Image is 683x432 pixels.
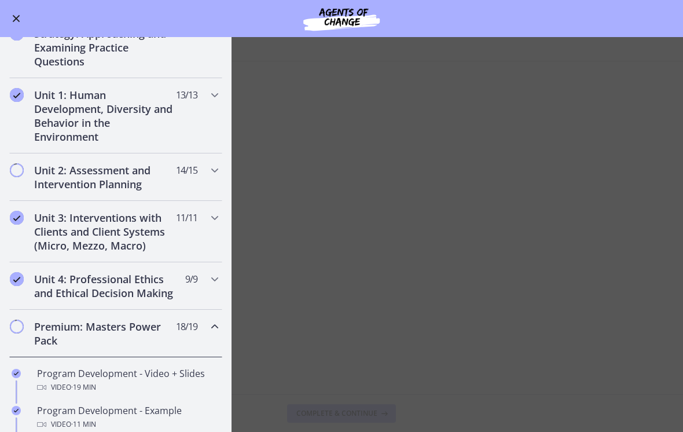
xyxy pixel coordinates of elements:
[34,272,175,300] h2: Unit 4: Professional Ethics and Ethical Decision Making
[272,5,411,32] img: Agents of Change
[10,272,24,286] i: Completed
[34,320,175,347] h2: Premium: Masters Power Pack
[176,163,197,177] span: 14 / 15
[176,211,197,225] span: 11 / 11
[37,367,218,394] div: Program Development - Video + Slides
[71,418,96,431] span: · 11 min
[176,88,197,102] span: 13 / 13
[71,380,96,394] span: · 19 min
[37,418,218,431] div: Video
[12,369,21,378] i: Completed
[176,320,197,334] span: 18 / 19
[12,406,21,415] i: Completed
[10,211,24,225] i: Completed
[9,12,23,25] button: Enable menu
[37,404,218,431] div: Program Development - Example
[34,211,175,252] h2: Unit 3: Interventions with Clients and Client Systems (Micro, Mezzo, Macro)
[34,163,175,191] h2: Unit 2: Assessment and Intervention Planning
[34,88,175,144] h2: Unit 1: Human Development, Diversity and Behavior in the Environment
[10,88,24,102] i: Completed
[185,272,197,286] span: 9 / 9
[37,380,218,394] div: Video
[34,27,175,68] h2: Strategy: Approaching and Examining Practice Questions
